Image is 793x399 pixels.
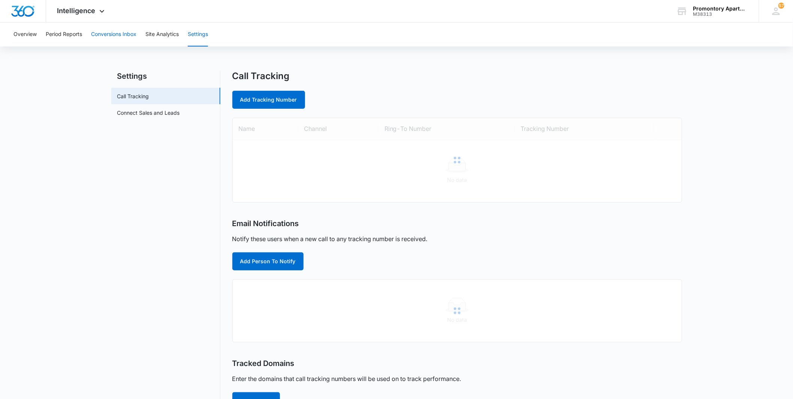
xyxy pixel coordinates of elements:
a: Connect Sales and Leads [117,109,180,117]
button: Settings [188,22,208,46]
a: Call Tracking [117,92,149,100]
span: 57 [778,3,784,9]
h2: Tracked Domains [232,359,295,368]
button: Site Analytics [145,22,179,46]
h2: Settings [111,70,220,82]
span: Intelligence [57,7,96,15]
button: Conversions Inbox [91,22,136,46]
h2: Email Notifications [232,219,299,228]
p: Enter the domains that call tracking numbers will be used on to track performance. [232,374,461,383]
a: Add Tracking Number [232,91,305,109]
div: account id [693,12,748,17]
button: Add Person To Notify [232,252,304,270]
h1: Call Tracking [232,70,290,82]
p: Notify these users when a new call to any tracking number is received. [232,234,428,243]
button: Period Reports [46,22,82,46]
button: Overview [13,22,37,46]
div: notifications count [778,3,784,9]
div: account name [693,6,748,12]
